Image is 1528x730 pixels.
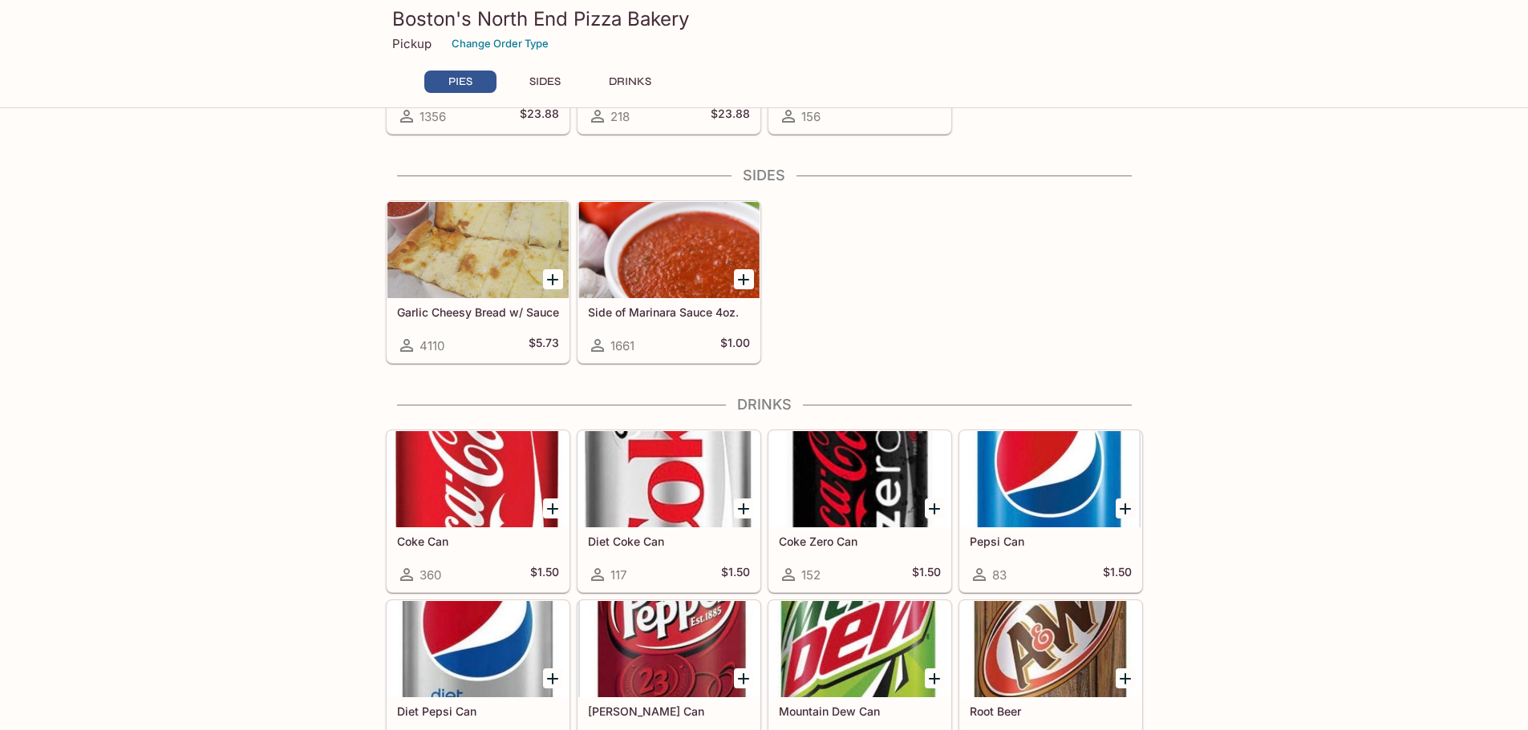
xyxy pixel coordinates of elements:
[387,430,569,592] a: Coke Can360$1.50
[419,567,441,583] span: 360
[392,36,432,51] p: Pickup
[520,107,559,126] h5: $23.88
[578,601,760,697] div: Dr. Pepper Can
[970,704,1132,718] h5: Root Beer
[397,305,559,319] h5: Garlic Cheesy Bread w/ Sauce
[588,534,750,548] h5: Diet Coke Can
[444,31,556,56] button: Change Order Type
[386,396,1143,413] h4: DRINKS
[1103,565,1132,584] h5: $1.50
[543,668,563,688] button: Add Diet Pepsi Can
[610,338,634,353] span: 1661
[734,668,754,688] button: Add Dr. Pepper Can
[594,71,667,93] button: DRINKS
[711,107,750,126] h5: $23.88
[769,431,950,527] div: Coke Zero Can
[1116,498,1136,518] button: Add Pepsi Can
[801,567,821,583] span: 152
[970,534,1132,548] h5: Pepsi Can
[419,109,446,124] span: 1356
[509,71,582,93] button: SIDES
[779,704,941,718] h5: Mountain Dew Can
[960,601,1141,697] div: Root Beer
[769,601,950,697] div: Mountain Dew Can
[578,430,760,592] a: Diet Coke Can117$1.50
[387,201,569,363] a: Garlic Cheesy Bread w/ Sauce4110$5.73
[734,498,754,518] button: Add Diet Coke Can
[992,567,1007,583] span: 83
[578,201,760,363] a: Side of Marinara Sauce 4oz.1661$1.00
[721,565,750,584] h5: $1.50
[960,431,1141,527] div: Pepsi Can
[925,668,945,688] button: Add Mountain Dew Can
[801,109,821,124] span: 156
[959,430,1142,592] a: Pepsi Can83$1.50
[543,269,563,289] button: Add Garlic Cheesy Bread w/ Sauce
[925,498,945,518] button: Add Coke Zero Can
[387,601,569,697] div: Diet Pepsi Can
[610,567,626,583] span: 117
[392,6,1137,31] h3: Boston's North End Pizza Bakery
[779,534,941,548] h5: Coke Zero Can
[610,109,630,124] span: 218
[397,534,559,548] h5: Coke Can
[530,565,559,584] h5: $1.50
[588,305,750,319] h5: Side of Marinara Sauce 4oz.
[588,704,750,718] h5: [PERSON_NAME] Can
[419,338,444,353] span: 4110
[768,430,951,592] a: Coke Zero Can152$1.50
[912,565,941,584] h5: $1.50
[543,498,563,518] button: Add Coke Can
[1116,668,1136,688] button: Add Root Beer
[386,167,1143,184] h4: SIDES
[397,704,559,718] h5: Diet Pepsi Can
[720,336,750,355] h5: $1.00
[424,71,496,93] button: PIES
[578,431,760,527] div: Diet Coke Can
[387,202,569,298] div: Garlic Cheesy Bread w/ Sauce
[529,336,559,355] h5: $5.73
[734,269,754,289] button: Add Side of Marinara Sauce 4oz.
[578,202,760,298] div: Side of Marinara Sauce 4oz.
[387,431,569,527] div: Coke Can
